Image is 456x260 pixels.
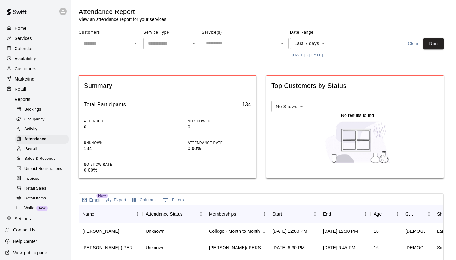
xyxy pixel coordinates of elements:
span: Wallet [24,205,35,211]
p: ATTENDANCE RATE [188,140,251,145]
div: Marketing [5,74,66,84]
a: Calendar [5,44,66,53]
div: Sales & Revenue [15,154,69,163]
p: Retail [15,86,26,92]
p: 0.00% [188,145,251,152]
div: Aug 19, 2025 at 6:45 PM [323,244,355,251]
div: Unknown [146,228,164,234]
div: Small [437,244,448,251]
span: Retail Sales [24,185,46,192]
h6: Total Participants [84,101,126,109]
div: Aug 19, 2025 at 6:30 PM [272,244,305,251]
div: Activity [15,125,69,134]
div: Retail Items [15,194,69,203]
button: [DATE] - [DATE] [290,50,325,60]
span: Summary [84,81,251,90]
p: Settings [15,216,31,222]
a: Settings [5,214,66,224]
span: New [36,206,48,210]
button: Menu [361,209,370,219]
button: Menu [260,209,269,219]
div: No Shows [271,101,307,112]
div: Gender [405,205,415,223]
button: Open [278,39,287,48]
div: Bookings [15,105,69,114]
p: View an attendance report for your services [79,16,166,23]
div: Age [370,205,402,223]
a: Occupancy [15,114,71,124]
button: Export [104,195,128,205]
a: Availability [5,54,66,63]
button: Sort [331,210,340,218]
a: Retail Sales [15,184,71,193]
button: Select columns [130,195,158,205]
a: Reports [5,94,66,104]
span: Occupancy [24,116,45,123]
button: Sort [236,210,245,218]
p: UNKNOWN [84,140,147,145]
a: Services [5,34,66,43]
button: Open [189,39,198,48]
p: No results found [341,112,374,119]
div: Male [405,228,431,234]
a: Retail [5,84,66,94]
div: Shirt Size [437,205,447,223]
p: Reports [15,96,30,102]
span: Activity [24,126,37,133]
div: Attendance [15,135,69,144]
div: Todd/Brad - Month to Month Membership - 2x per week [209,244,266,251]
div: Name [79,205,142,223]
p: Services [15,35,32,42]
p: 134 [84,145,147,152]
h6: 134 [242,101,251,109]
p: Help Center [13,238,37,244]
button: Sort [183,210,192,218]
a: Retail Items [15,193,71,203]
span: Sales & Revenue [24,156,56,162]
div: Start [272,205,282,223]
div: Invoices [15,174,69,183]
button: Sort [382,210,390,218]
p: NO SHOWED [188,119,251,124]
div: Last 7 days [290,38,329,49]
span: Top Customers by Status [271,81,439,90]
button: Show filters [161,195,186,205]
span: Service Type [143,28,200,38]
button: Clear [403,38,423,50]
button: Menu [133,209,142,219]
a: Payroll [15,144,71,154]
button: Menu [310,209,320,219]
div: Home [5,23,66,33]
button: Open [131,39,140,48]
div: Memberships [209,205,236,223]
div: Unknown [146,244,164,251]
a: Attendance [15,134,71,144]
div: WalletNew [15,204,69,213]
p: Marketing [15,76,35,82]
span: Invoices [24,176,39,182]
span: Attendance [24,136,46,142]
span: Bookings [24,107,41,113]
a: Unpaid Registrations [15,164,71,174]
div: Customers [5,64,66,74]
div: Aug 15, 2025 at 12:30 PM [323,228,358,234]
p: Availability [15,55,36,62]
button: Run [423,38,444,50]
span: Service(s) [202,28,289,38]
div: Gender [402,205,434,223]
div: End [323,205,331,223]
button: Menu [393,209,402,219]
div: Name [82,205,94,223]
div: End [320,205,370,223]
p: 0 [188,124,251,130]
div: Retail Sales [15,184,69,193]
span: Retail Items [24,195,46,202]
div: Memberships [206,205,269,223]
p: NO SHOW RATE [84,162,147,167]
p: 0 [84,124,147,130]
span: New [96,193,108,198]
